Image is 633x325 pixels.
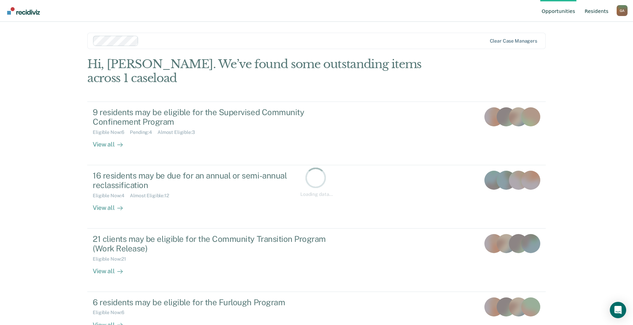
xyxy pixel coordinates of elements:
[617,5,628,16] div: G A
[617,5,628,16] button: Profile dropdown button
[93,310,130,315] div: Eligible Now : 6
[300,191,333,197] div: Loading data...
[7,7,40,15] img: Recidiviz
[490,38,537,44] div: Clear case managers
[610,302,626,318] div: Open Intercom Messenger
